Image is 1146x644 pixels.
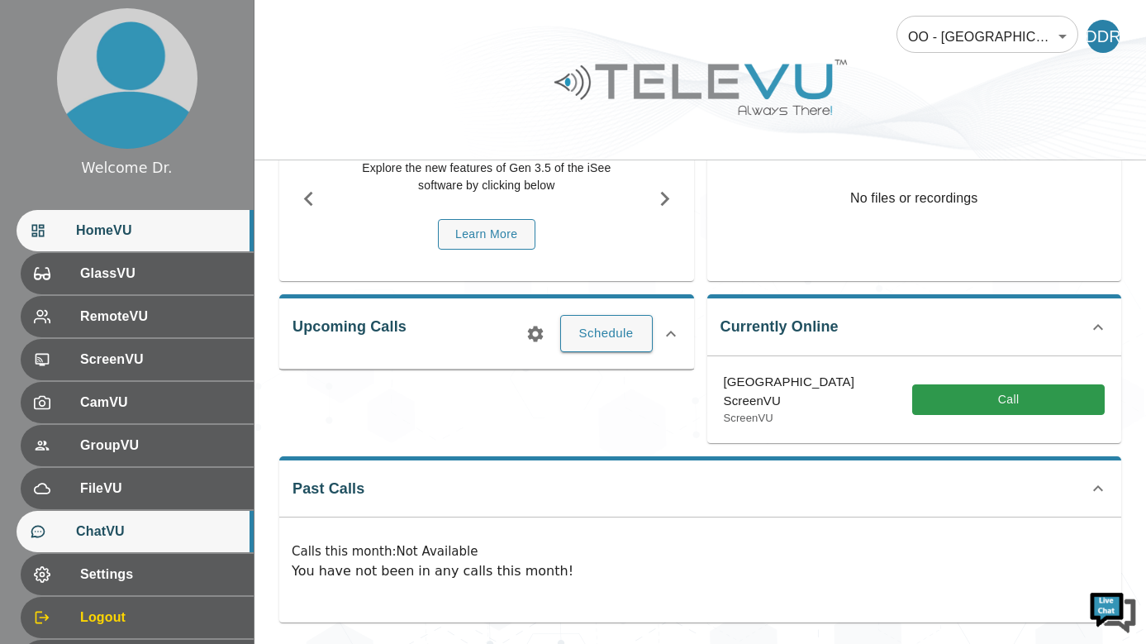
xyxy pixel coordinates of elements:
div: ScreenVU [21,339,254,380]
button: Schedule [560,315,653,351]
div: CamVU [21,382,254,423]
p: You have not been in any calls this month! [292,561,1109,581]
img: Chat Widget [1088,586,1138,636]
span: ChatVU [76,522,240,541]
div: Minimize live chat window [271,8,311,48]
input: Enter your name [38,379,261,411]
div: Submit [214,417,261,439]
span: HomeVU [76,221,240,241]
div: Navigation go back [18,85,43,110]
div: May I have your name? [38,355,261,373]
span: RemoteVU [80,307,240,327]
div: DDR [1087,20,1120,53]
p: Explore the new features of Gen 3.5 of the iSee software by clicking below [346,160,627,194]
div: 1:42 PM [21,306,273,337]
button: Learn More [438,219,535,250]
div: Welcome Dr. [81,157,172,179]
div: Let DELA Help you. [111,100,302,120]
div: iSee Bot [111,75,302,100]
span: Logout [80,608,240,627]
textarea: Enter details in the input field [8,481,315,540]
div: iSee Bot [28,284,68,299]
div: OO - [GEOGRAPHIC_DATA] - [PERSON_NAME] [MTRP] [896,13,1078,60]
div: Settings [21,554,254,595]
div: Logout [21,597,254,638]
p: No files or recordings [707,116,1122,281]
div: RemoteVU [21,296,254,337]
div: HomeVU [17,210,254,251]
span: GroupVU [80,436,240,456]
div: ChatVU [17,511,254,552]
span: GlassVU [80,264,240,284]
p: [GEOGRAPHIC_DATA] ScreenVU [724,373,913,410]
div: GlassVU [21,253,254,294]
span: FileVU [80,479,240,499]
img: Logo [552,53,849,122]
div: FileVU [21,468,254,509]
p: ScreenVU [724,410,913,427]
span: Settings [80,565,240,584]
span: CamVU [80,393,240,413]
p: Calls this month : Not Available [292,542,1109,561]
div: GroupVU [21,425,254,466]
span: ScreenVU [80,350,240,370]
img: profile.png [57,8,197,149]
button: Call [912,384,1105,415]
span: Hello. I’m your TeleVU Virtual Concierge. [33,312,261,331]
